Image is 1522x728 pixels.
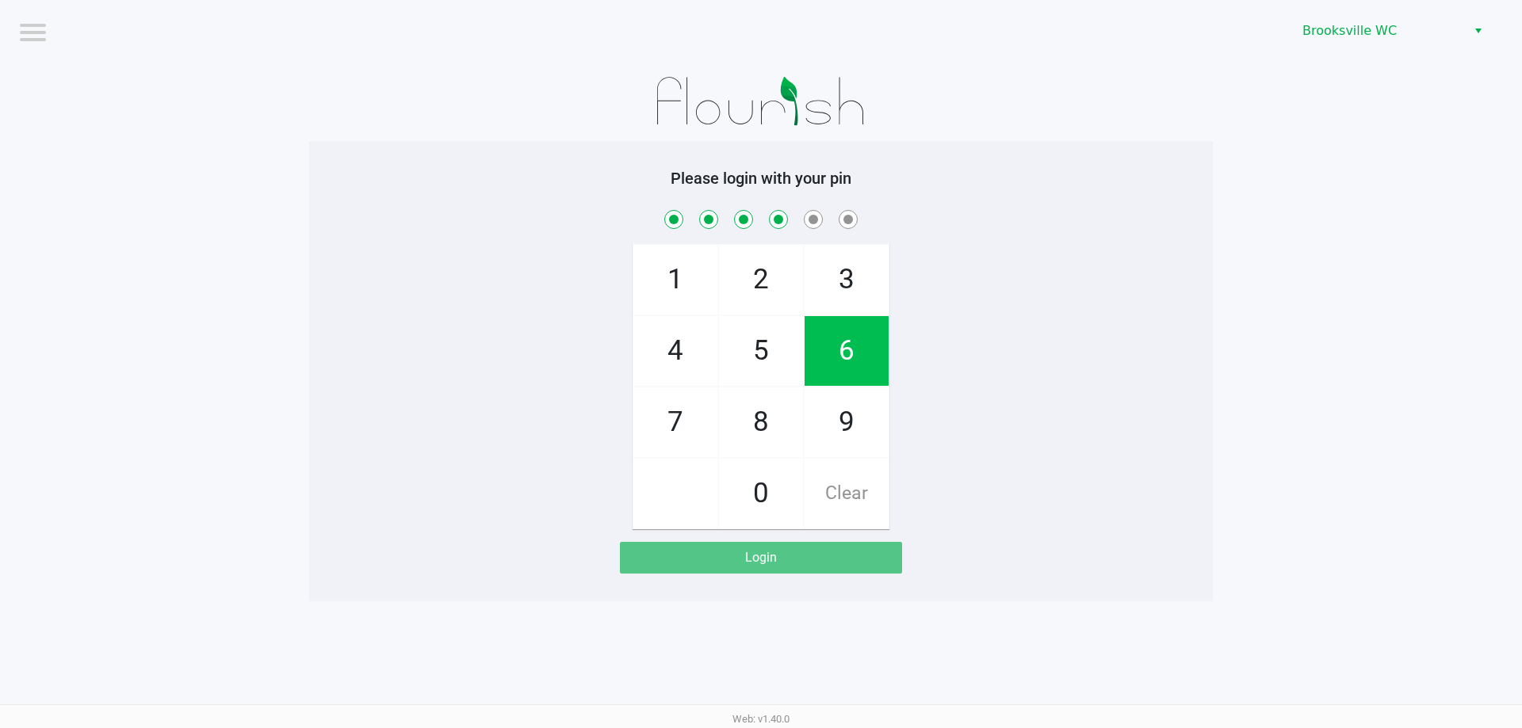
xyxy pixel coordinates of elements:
button: Select [1467,17,1489,45]
span: 9 [805,387,889,457]
span: 0 [719,459,803,528]
span: 6 [805,316,889,386]
span: 2 [719,245,803,314]
span: 4 [633,316,717,386]
span: 7 [633,387,717,457]
span: 1 [633,245,717,314]
span: 3 [805,245,889,314]
span: Web: v1.40.0 [732,713,790,725]
span: 5 [719,316,803,386]
span: Clear [805,459,889,528]
span: Brooksville WC [1302,21,1457,40]
h5: Please login with your pin [321,169,1201,188]
span: 8 [719,387,803,457]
